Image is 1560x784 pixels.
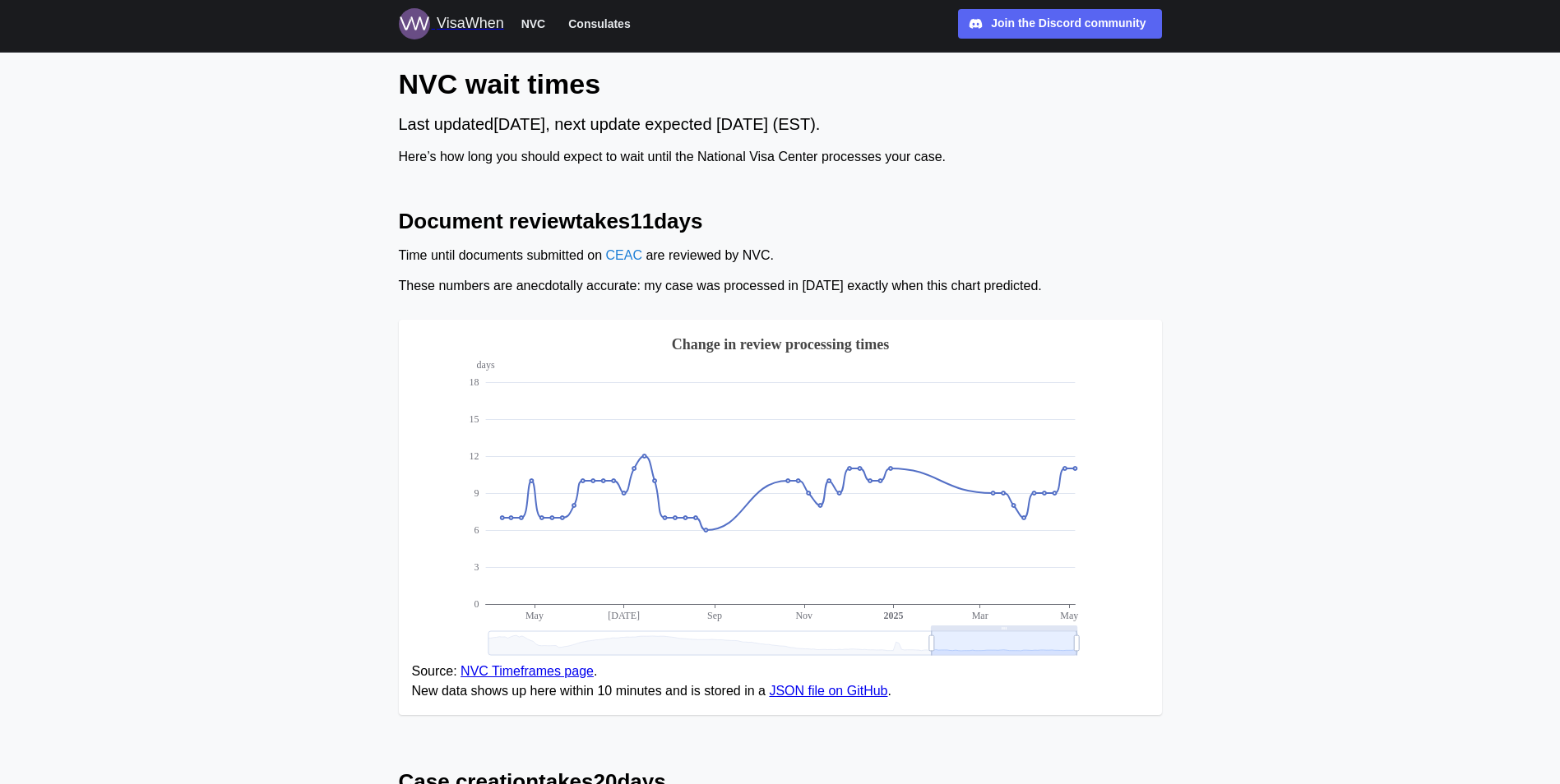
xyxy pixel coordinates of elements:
[399,8,504,39] a: Logo for VisaWhen VisaWhen
[958,9,1162,39] a: Join the Discord community
[399,246,1162,266] div: Time until documents submitted on are reviewed by NVC.
[399,147,1162,168] div: Here’s how long you should expect to wait until the National Visa Center processes your case.
[469,376,479,388] text: 18
[525,610,543,621] text: May
[399,276,1162,297] div: These numbers are anecdotally accurate: my case was processed in [DATE] exactly when this chart p...
[769,684,887,698] a: JSON file on GitHub
[474,598,479,610] text: 0
[412,662,1149,703] figcaption: Source: . New data shows up here within 10 minutes and is stored in a .
[605,248,641,262] a: CEAC
[474,524,479,536] text: 6
[561,13,637,35] button: Consulates
[399,8,430,39] img: Logo for VisaWhen
[399,207,1162,236] h2: Document review takes 11 days
[991,15,1146,33] div: Join the Discord community
[469,413,479,425] text: 15
[514,13,553,35] button: NVC
[608,610,640,621] text: [DATE]
[1060,610,1078,621] text: May
[437,12,504,35] div: VisaWhen
[469,450,479,462] text: 12
[568,14,630,34] span: Consulates
[671,336,888,353] text: Change in review processing times
[474,487,479,499] text: 9
[461,664,594,678] a: NVC Timeframes page
[399,112,1162,137] div: Last updated [DATE] , next update expected [DATE] (EST).
[883,610,903,621] text: 2025
[971,610,988,621] text: Mar
[707,610,722,621] text: Sep
[476,359,494,371] text: days
[795,610,812,621] text: Nov
[399,66,1162,102] h1: NVC wait times
[474,561,479,573] text: 3
[521,14,546,34] span: NVC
